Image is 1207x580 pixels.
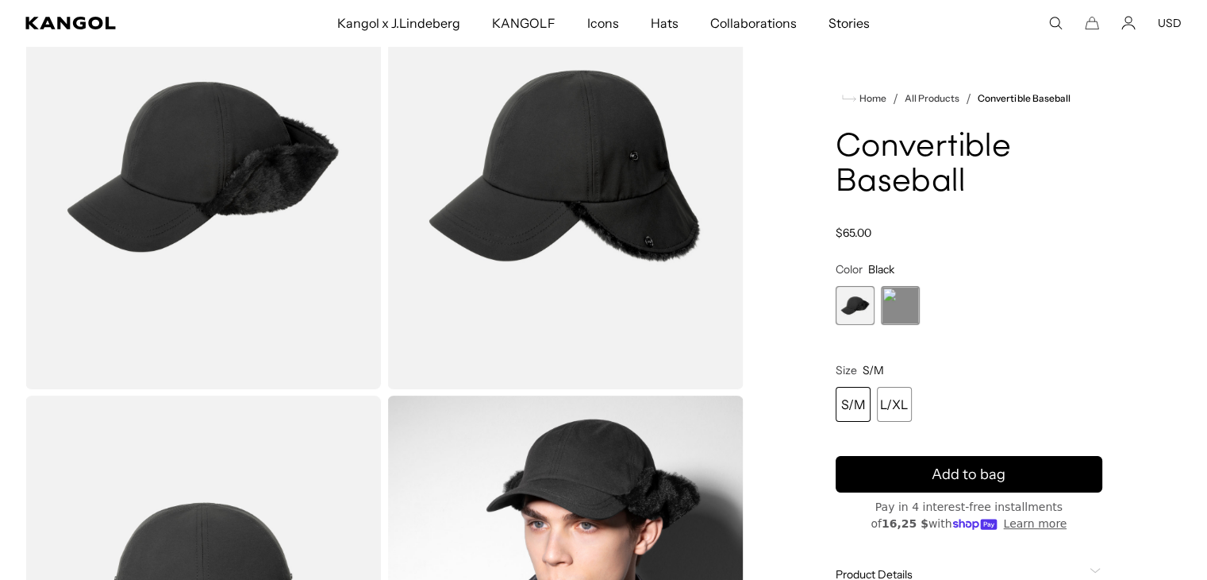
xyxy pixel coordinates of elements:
[881,286,920,325] div: 2 of 2
[842,91,886,106] a: Home
[1085,16,1099,30] button: Cart
[836,226,871,240] span: $65.00
[868,262,894,276] span: Black
[932,464,1005,485] span: Add to bag
[1048,16,1063,30] summary: Search here
[877,387,912,422] div: L/XL
[1121,16,1136,30] a: Account
[1158,16,1182,30] button: USD
[856,93,886,104] span: Home
[836,456,1102,493] button: Add to bag
[836,387,871,422] div: S/M
[881,286,920,325] label: Rustic Caramel
[836,89,1102,108] nav: breadcrumbs
[905,93,959,104] a: All Products
[836,262,863,276] span: Color
[836,286,874,325] label: Black
[25,17,222,29] a: Kangol
[959,89,971,108] li: /
[886,89,898,108] li: /
[836,130,1102,200] h1: Convertible Baseball
[836,286,874,325] div: 1 of 2
[836,363,857,377] span: Size
[863,363,884,377] span: S/M
[978,93,1071,104] a: Convertible Baseball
